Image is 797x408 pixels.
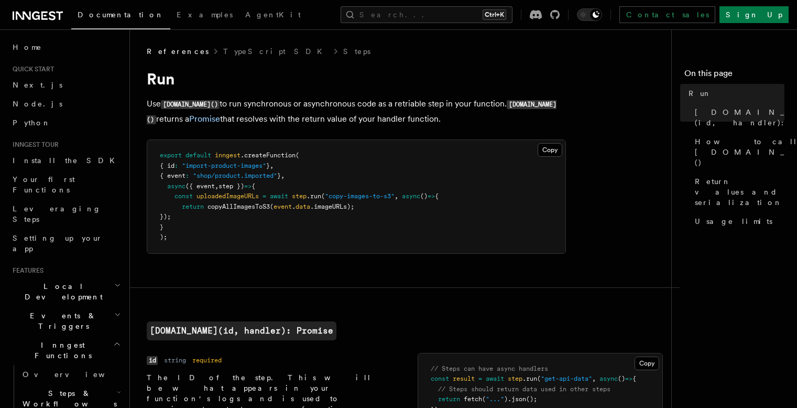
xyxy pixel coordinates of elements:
a: Run [684,84,784,103]
span: fetch [464,395,482,403]
span: , [592,375,596,382]
button: Inngest Functions [8,336,123,365]
span: ( [537,375,541,382]
a: Home [8,38,123,57]
span: , [215,182,219,190]
a: Install the SDK [8,151,123,170]
span: async [402,192,420,200]
span: ); [160,233,167,241]
a: [DOMAIN_NAME](id, handler): Promise [691,103,784,132]
button: Search...Ctrl+K [341,6,512,23]
span: (); [526,395,537,403]
span: Home [13,42,42,52]
span: await [486,375,504,382]
span: data [296,203,310,210]
span: , [281,172,285,179]
span: step [508,375,522,382]
a: Examples [170,3,239,28]
span: .run [307,192,321,200]
span: , [270,162,274,169]
button: Copy [538,143,562,157]
span: .imageURLs); [310,203,354,210]
span: { [252,182,255,190]
span: References [147,46,209,57]
span: Quick start [8,65,54,73]
span: => [625,375,632,382]
kbd: Ctrl+K [483,9,506,20]
span: { [435,192,439,200]
a: Return values and serialization [691,172,784,212]
code: [DOMAIN_NAME]() [147,100,556,124]
span: .run [522,375,537,382]
a: Next.js [8,76,123,94]
dd: required [192,356,222,364]
span: .json [508,395,526,403]
code: [DOMAIN_NAME](id, handler): Promise [147,321,336,340]
span: "get-api-data" [541,375,592,382]
span: return [438,395,460,403]
span: Inngest Functions [8,340,113,361]
p: Use to run synchronous or asynchronous code as a retriable step in your function. returns a that ... [147,96,566,127]
a: Python [8,113,123,132]
span: async [167,182,185,190]
a: Leveraging Steps [8,199,123,229]
span: // Steps can have async handlers [431,365,548,372]
h4: On this page [684,67,784,84]
span: ) [504,395,508,403]
a: Documentation [71,3,170,29]
span: return [182,203,204,210]
span: Return values and serialization [695,176,784,208]
span: = [478,375,482,382]
span: const [174,192,193,200]
span: Setting up your app [13,234,103,253]
span: : [174,162,178,169]
span: "shop/product.imported" [193,172,277,179]
span: copyAllImagesToS3 [208,203,270,210]
span: inngest [215,152,241,159]
span: } [160,223,163,231]
a: Overview [18,365,123,384]
a: How to call [DOMAIN_NAME]() [691,132,784,172]
h1: Run [147,69,566,88]
span: Inngest tour [8,141,59,149]
span: Install the SDK [13,156,121,165]
span: const [431,375,449,382]
span: ( [270,203,274,210]
span: Examples [177,10,233,19]
button: Events & Triggers [8,306,123,336]
span: "import-product-images" [182,162,266,169]
span: Next.js [13,81,62,89]
span: Python [13,119,51,127]
a: Promise [189,114,220,124]
span: = [263,192,266,200]
a: Usage limits [691,212,784,231]
span: uploadedImageURLs [196,192,259,200]
a: Setting up your app [8,229,123,258]
span: default [185,152,211,159]
span: step [292,192,307,200]
span: Your first Functions [13,175,75,194]
a: Node.js [8,94,123,113]
span: await [270,192,288,200]
span: => [428,192,435,200]
span: ( [296,152,299,159]
span: Overview [23,370,130,379]
span: } [277,172,281,179]
span: async [599,375,618,382]
span: Events & Triggers [8,310,114,331]
span: Run [689,88,712,99]
button: Local Development [8,277,123,306]
span: { id [160,162,174,169]
button: Copy [635,357,659,370]
span: => [244,182,252,190]
a: TypeScript SDK [223,46,329,57]
span: Node.js [13,100,62,108]
a: Contact sales [619,6,715,23]
span: ({ event [185,182,215,190]
span: }); [160,213,171,220]
span: Leveraging Steps [13,205,101,223]
span: result [453,375,475,382]
span: { event [160,172,185,179]
button: Toggle dark mode [577,8,602,21]
span: // Steps should return data used in other steps [438,385,610,393]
